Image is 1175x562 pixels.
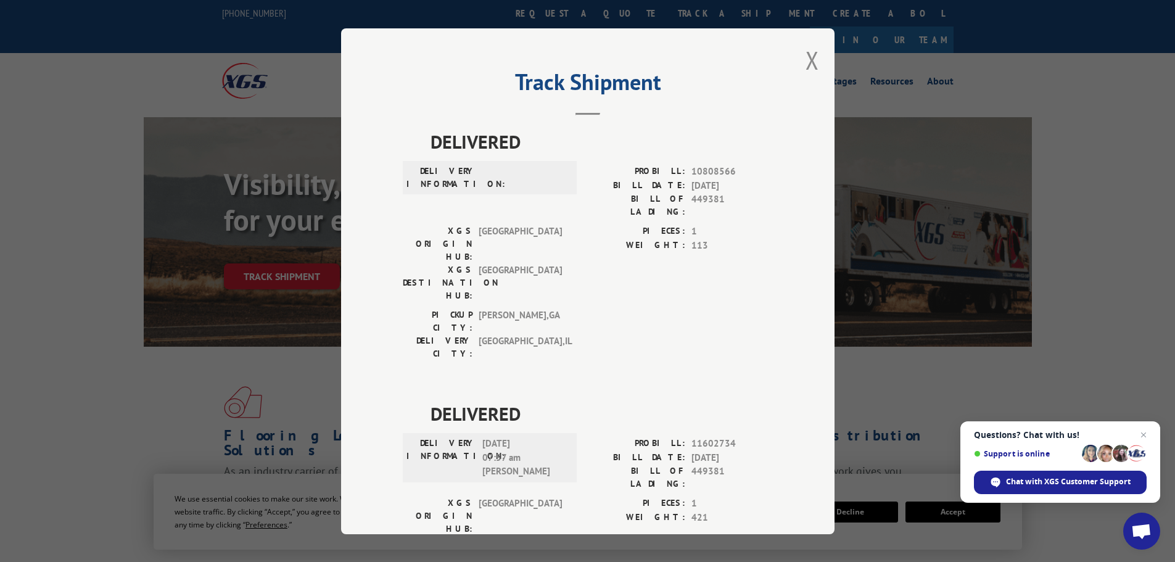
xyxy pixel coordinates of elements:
[479,225,562,263] span: [GEOGRAPHIC_DATA]
[691,437,773,451] span: 11602734
[588,238,685,252] label: WEIGHT:
[588,165,685,179] label: PROBILL:
[479,497,562,535] span: [GEOGRAPHIC_DATA]
[691,192,773,218] span: 449381
[406,437,476,479] label: DELIVERY INFORMATION:
[691,450,773,465] span: [DATE]
[691,465,773,490] span: 449381
[691,238,773,252] span: 113
[406,165,476,191] label: DELIVERY INFORMATION:
[403,225,472,263] label: XGS ORIGIN HUB:
[479,263,562,302] span: [GEOGRAPHIC_DATA]
[431,128,773,155] span: DELIVERED
[588,192,685,218] label: BILL OF LADING:
[479,334,562,360] span: [GEOGRAPHIC_DATA] , IL
[588,450,685,465] label: BILL DATE:
[588,465,685,490] label: BILL OF LADING:
[974,449,1078,458] span: Support is online
[974,471,1147,494] span: Chat with XGS Customer Support
[431,400,773,428] span: DELIVERED
[806,44,819,76] button: Close modal
[1123,513,1160,550] a: Open chat
[691,225,773,239] span: 1
[588,178,685,192] label: BILL DATE:
[403,263,472,302] label: XGS DESTINATION HUB:
[588,225,685,239] label: PIECES:
[691,497,773,511] span: 1
[403,73,773,97] h2: Track Shipment
[482,437,566,479] span: [DATE] 07:57 am [PERSON_NAME]
[479,308,562,334] span: [PERSON_NAME] , GA
[403,334,472,360] label: DELIVERY CITY:
[403,308,472,334] label: PICKUP CITY:
[691,510,773,524] span: 421
[691,178,773,192] span: [DATE]
[691,165,773,179] span: 10808566
[588,437,685,451] label: PROBILL:
[1006,476,1131,487] span: Chat with XGS Customer Support
[588,510,685,524] label: WEIGHT:
[588,497,685,511] label: PIECES:
[403,497,472,535] label: XGS ORIGIN HUB:
[974,430,1147,440] span: Questions? Chat with us!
